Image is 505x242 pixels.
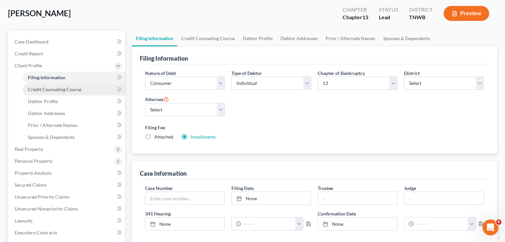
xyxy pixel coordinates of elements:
[15,158,52,164] span: Personal Property
[318,185,333,192] label: Trustee
[154,134,173,140] span: Attached
[231,70,262,77] label: Type of Debtor
[362,14,368,20] span: 13
[15,206,78,212] span: Unsecured Nonpriority Claims
[482,219,498,235] iframe: Intercom live chat
[409,14,433,21] div: TNWB
[239,30,277,46] a: Debtor Profile
[145,95,169,103] label: Attorney
[8,8,71,18] span: [PERSON_NAME]
[15,39,48,44] span: Case Dashboard
[145,185,173,192] label: Case Number
[318,70,365,77] label: Chapter of Bankruptcy
[145,124,484,131] label: Filing Fee
[318,217,397,230] a: None
[379,30,434,46] a: Spouses & Dependents
[277,30,322,46] a: Debtor Addresses
[9,36,125,48] a: Case Dashboard
[145,70,176,77] label: Nature of Debt
[9,179,125,191] a: Secured Claims
[414,217,468,230] input: -- : --
[404,185,416,192] label: Judge
[9,203,125,215] a: Unsecured Nonpriority Claims
[379,14,398,21] div: Lead
[23,72,125,84] a: Filing Information
[28,98,58,104] span: Debtor Profile
[140,169,187,177] div: Case Information
[9,227,125,239] a: Executory Contracts
[23,119,125,131] a: Prior / Alternate Names
[15,230,57,235] span: Executory Contracts
[15,51,43,56] span: Credit Report
[28,122,77,128] span: Prior / Alternate Names
[140,54,188,62] div: Filing Information
[15,170,51,176] span: Property Analysis
[496,219,501,225] span: 6
[28,134,75,140] span: Spouses & Dependents
[23,131,125,143] a: Spouses & Dependents
[232,192,311,205] a: None
[343,14,368,21] div: Chapter
[314,210,487,217] label: Confirmation Date
[177,30,239,46] a: Credit Counseling Course
[142,210,314,217] label: 341 Hearing
[15,194,69,200] span: Unsecured Priority Claims
[241,217,295,230] input: -- : --
[9,48,125,60] a: Credit Report
[318,192,397,205] input: --
[404,70,420,77] label: District
[15,182,46,188] span: Secured Claims
[23,107,125,119] a: Debtor Addresses
[404,192,483,205] input: --
[444,6,489,21] button: Preview
[23,84,125,95] a: Credit Counseling Course
[191,134,216,140] a: Installments
[15,146,43,152] span: Real Property
[15,63,42,68] span: Client Profile
[145,192,224,205] input: Enter case number...
[379,6,398,14] div: Status
[9,215,125,227] a: Lawsuits
[409,6,433,14] div: District
[9,167,125,179] a: Property Analysis
[145,217,224,230] a: None
[28,110,65,116] span: Debtor Addresses
[322,30,379,46] a: Prior / Alternate Names
[9,191,125,203] a: Unsecured Priority Claims
[23,95,125,107] a: Debtor Profile
[132,30,177,46] a: Filing Information
[231,185,254,192] label: Filing Date
[343,6,368,14] div: Chapter
[15,218,33,223] span: Lawsuits
[28,87,81,92] span: Credit Counseling Course
[28,75,65,80] span: Filing Information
